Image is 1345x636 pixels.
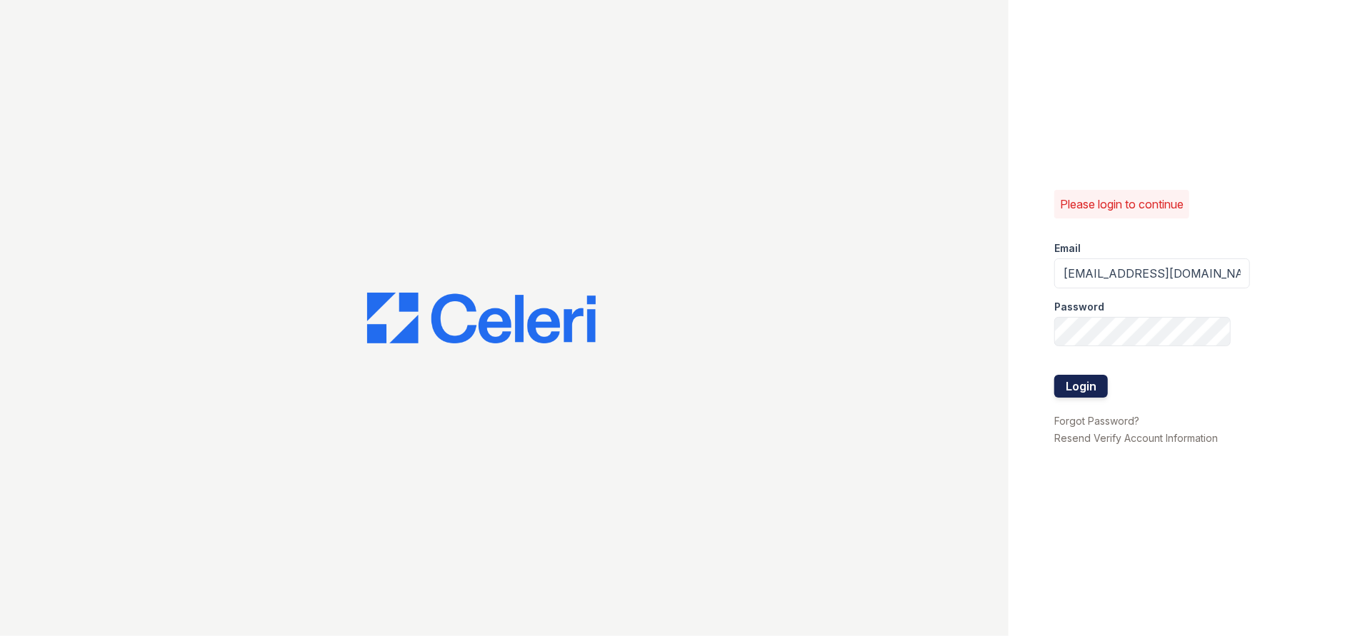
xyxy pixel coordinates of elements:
label: Password [1054,300,1104,314]
a: Resend Verify Account Information [1054,432,1218,444]
a: Forgot Password? [1054,415,1139,427]
img: CE_Logo_Blue-a8612792a0a2168367f1c8372b55b34899dd931a85d93a1a3d3e32e68fde9ad4.png [367,293,596,344]
label: Email [1054,241,1081,256]
p: Please login to continue [1060,196,1184,213]
button: Login [1054,375,1108,398]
